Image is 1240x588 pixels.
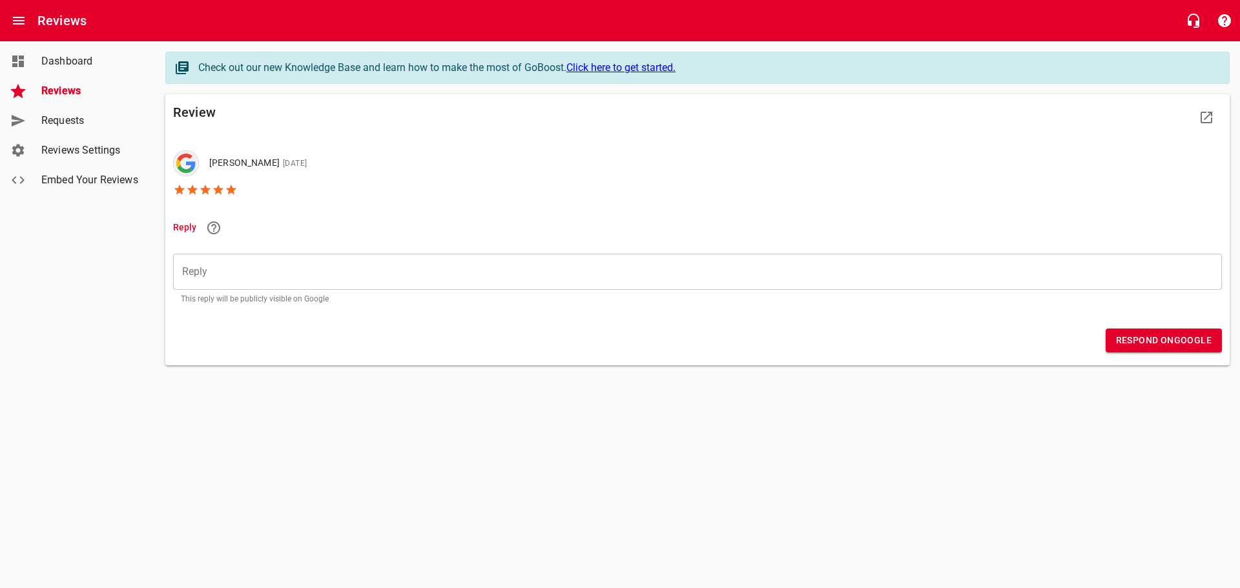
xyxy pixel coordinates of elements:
[173,150,199,176] div: Google
[173,102,697,123] h6: Review
[173,212,1222,243] li: Reply
[41,143,139,158] span: Reviews Settings
[41,83,139,99] span: Reviews
[566,61,676,74] a: Click here to get started.
[198,60,1216,76] div: Check out our new Knowledge Base and learn how to make the most of GoBoost.
[41,172,139,188] span: Embed Your Reviews
[1116,332,1212,349] span: Respond on Google
[41,113,139,128] span: Requests
[280,159,307,168] span: [DATE]
[1209,5,1240,36] button: Support Portal
[209,156,307,170] p: [PERSON_NAME]
[41,54,139,69] span: Dashboard
[173,150,199,176] img: google-dark.png
[1178,5,1209,36] button: Live Chat
[1106,329,1222,352] button: Respond onGoogle
[3,5,34,36] button: Open drawer
[1191,102,1222,133] a: View Review Site
[181,295,1214,303] p: This reply will be publicly visible on Google
[37,10,87,31] h6: Reviews
[198,212,229,243] a: Learn more about responding to reviews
